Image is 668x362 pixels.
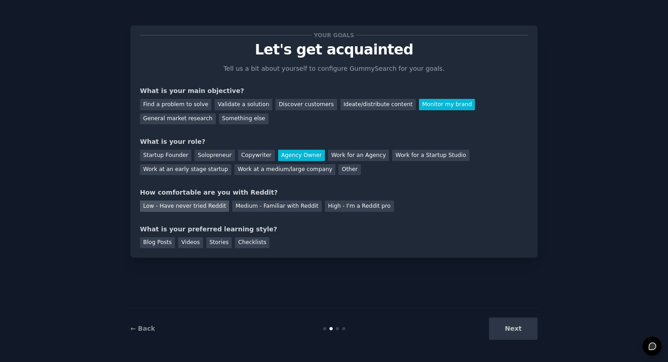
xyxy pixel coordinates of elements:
div: Low - Have never tried Reddit [140,201,229,212]
div: Ideate/distribute content [340,99,416,110]
div: Work for a Startup Studio [392,150,469,161]
div: What is your main objective? [140,86,528,96]
div: Work at an early stage startup [140,164,231,176]
a: ← Back [130,325,155,332]
div: Agency Owner [278,150,325,161]
div: Find a problem to solve [140,99,211,110]
div: Stories [206,237,232,249]
div: High - I'm a Reddit pro [325,201,394,212]
div: Medium - Familiar with Reddit [232,201,321,212]
p: Let's get acquainted [140,42,528,58]
div: Solopreneur [194,150,234,161]
div: What is your preferred learning style? [140,225,528,234]
div: Other [339,164,361,176]
div: Validate a solution [214,99,272,110]
div: Monitor my brand [419,99,475,110]
p: Tell us a bit about yourself to configure GummySearch for your goals. [219,64,449,73]
div: Work for an Agency [328,150,389,161]
div: Videos [178,237,203,249]
div: What is your role? [140,137,528,147]
div: Copywriter [238,150,275,161]
div: Something else [219,113,269,125]
div: General market research [140,113,216,125]
div: How comfortable are you with Reddit? [140,188,528,197]
div: Work at a medium/large company [234,164,335,176]
div: Startup Founder [140,150,191,161]
span: Your goals [312,30,356,40]
div: Blog Posts [140,237,175,249]
div: Discover customers [275,99,337,110]
div: Checklists [235,237,269,249]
